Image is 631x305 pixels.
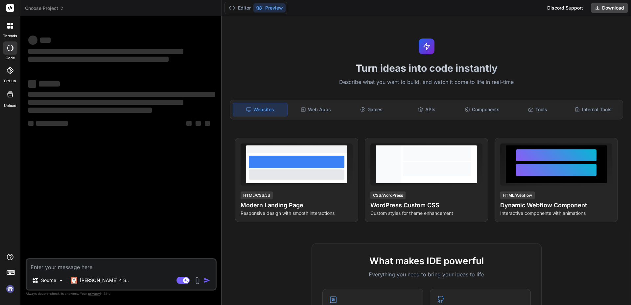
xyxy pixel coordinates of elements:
[6,55,15,61] label: code
[226,3,253,13] button: Editor
[566,103,620,116] div: Internal Tools
[5,283,16,294] img: signin
[28,121,34,126] span: ‌
[511,103,565,116] div: Tools
[322,254,531,268] h2: What makes IDE powerful
[204,277,210,284] img: icon
[28,92,215,97] span: ‌
[289,103,343,116] div: Web Apps
[28,36,37,45] span: ‌
[543,3,587,13] div: Discord Support
[455,103,509,116] div: Components
[344,103,399,116] div: Games
[3,33,17,39] label: threads
[36,121,68,126] span: ‌
[40,38,51,43] span: ‌
[370,191,406,199] div: CSS/WordPress
[71,277,77,284] img: Claude 4 Sonnet
[28,80,36,88] span: ‌
[80,277,129,284] p: [PERSON_NAME] 4 S..
[28,49,183,54] span: ‌
[241,191,273,199] div: HTML/CSS/JS
[322,270,531,278] p: Everything you need to bring your ideas to life
[25,5,64,12] span: Choose Project
[591,3,628,13] button: Download
[39,81,60,87] span: ‌
[233,103,288,116] div: Websites
[58,278,64,283] img: Pick Models
[370,201,482,210] h4: WordPress Custom CSS
[500,210,612,216] p: Interactive components with animations
[88,292,100,295] span: privacy
[241,201,353,210] h4: Modern Landing Page
[28,108,152,113] span: ‌
[4,103,16,109] label: Upload
[226,78,627,87] p: Describe what you want to build, and watch it come to life in real-time
[196,121,201,126] span: ‌
[500,201,612,210] h4: Dynamic Webflow Component
[241,210,353,216] p: Responsive design with smooth interactions
[370,210,482,216] p: Custom styles for theme enhancement
[186,121,192,126] span: ‌
[400,103,454,116] div: APIs
[28,100,183,105] span: ‌
[4,78,16,84] label: GitHub
[194,277,201,284] img: attachment
[41,277,56,284] p: Source
[500,191,535,199] div: HTML/Webflow
[26,291,217,297] p: Always double-check its answers. Your in Bind
[28,57,169,62] span: ‌
[253,3,286,13] button: Preview
[226,62,627,74] h1: Turn ideas into code instantly
[205,121,210,126] span: ‌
